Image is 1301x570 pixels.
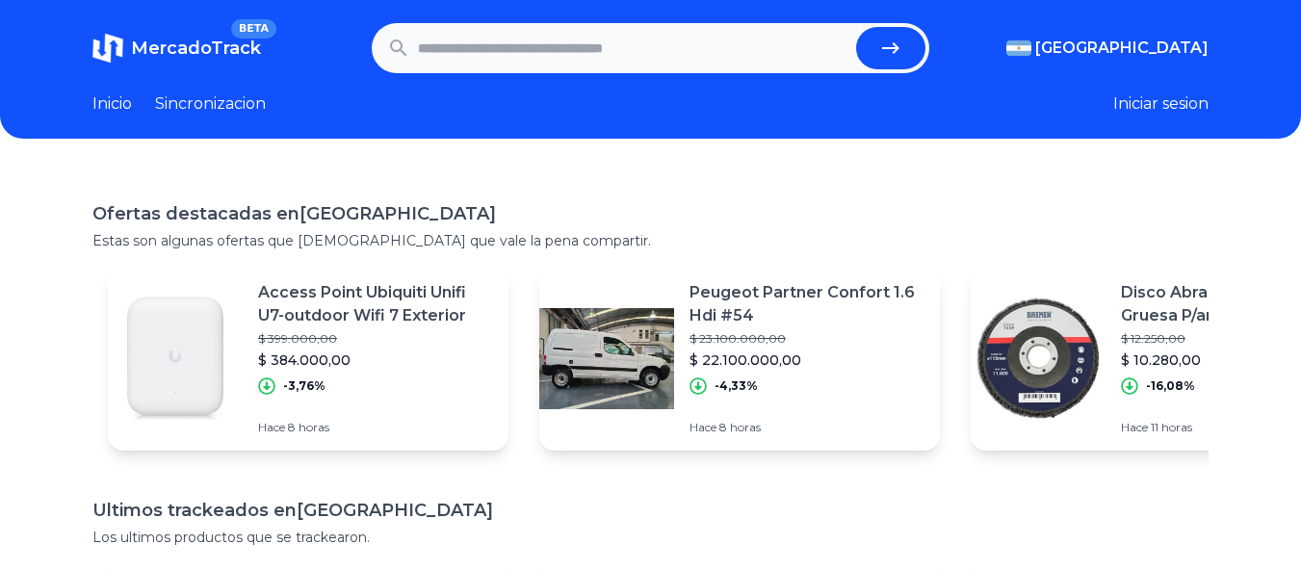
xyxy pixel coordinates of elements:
[231,19,276,39] span: BETA
[690,281,924,327] p: Peugeot Partner Confort 1.6 Hdi #54
[258,420,493,435] p: Hace 8 horas
[92,200,1209,227] h1: Ofertas destacadas en [GEOGRAPHIC_DATA]
[1006,37,1209,60] button: [GEOGRAPHIC_DATA]
[92,231,1209,250] p: Estas son algunas ofertas que [DEMOGRAPHIC_DATA] que vale la pena compartir.
[971,291,1106,426] img: Featured image
[690,331,924,347] p: $ 23.100.000,00
[1035,37,1209,60] span: [GEOGRAPHIC_DATA]
[92,92,132,116] a: Inicio
[690,420,924,435] p: Hace 8 horas
[108,266,508,451] a: Featured imageAccess Point Ubiquiti Unifi U7-outdoor Wifi 7 Exterior$ 399.000,00$ 384.000,00-3,76...
[155,92,266,116] a: Sincronizacion
[108,291,243,426] img: Featured image
[258,331,493,347] p: $ 399.000,00
[92,528,1209,547] p: Los ultimos productos que se trackearon.
[92,497,1209,524] h1: Ultimos trackeados en [GEOGRAPHIC_DATA]
[690,350,924,370] p: $ 22.100.000,00
[1146,378,1195,394] p: -16,08%
[539,291,674,426] img: Featured image
[539,266,940,451] a: Featured imagePeugeot Partner Confort 1.6 Hdi #54$ 23.100.000,00$ 22.100.000,00-4,33%Hace 8 horas
[1006,40,1031,56] img: Argentina
[283,378,325,394] p: -3,76%
[258,350,493,370] p: $ 384.000,00
[1113,92,1209,116] button: Iniciar sesion
[715,378,758,394] p: -4,33%
[131,38,261,59] span: MercadoTrack
[92,33,261,64] a: MercadoTrackBETA
[92,33,123,64] img: MercadoTrack
[258,281,493,327] p: Access Point Ubiquiti Unifi U7-outdoor Wifi 7 Exterior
